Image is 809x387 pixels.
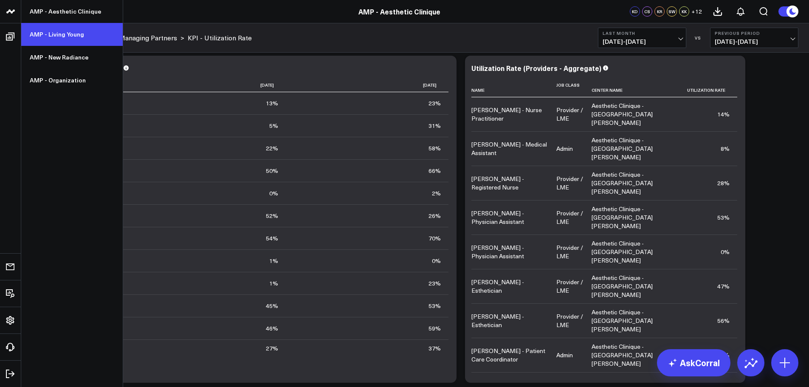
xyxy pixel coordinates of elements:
button: +12 [691,6,702,17]
div: Utilization Rate (Providers - Aggregate) [471,63,601,73]
div: 0% [721,248,730,256]
div: 31% [428,121,441,130]
div: Aesthetic Clinique - [GEOGRAPHIC_DATA][PERSON_NAME] [592,136,679,161]
a: AMP - New Radiance [21,46,123,69]
div: KK [679,6,689,17]
div: Provider / LME [556,106,584,123]
div: Aesthetic Clinique - [GEOGRAPHIC_DATA][PERSON_NAME] [592,170,679,196]
div: [PERSON_NAME] - Physician Assistant [471,243,549,260]
div: Provider / LME [556,278,584,295]
div: 66% [428,167,441,175]
div: 37% [428,344,441,353]
a: AMP - Organization [21,69,123,92]
div: 5% [269,121,278,130]
a: AMP - Aesthetic Clinique [358,7,440,16]
div: Admin [556,144,573,153]
span: + 12 [691,8,702,14]
div: 1% [269,279,278,288]
div: 26% [428,212,441,220]
div: 46% [266,324,278,333]
div: Aesthetic Clinique - [GEOGRAPHIC_DATA][PERSON_NAME] [592,205,679,230]
th: Center Name [592,78,687,97]
div: CS [642,6,652,17]
div: 56% [717,316,730,325]
div: [PERSON_NAME] - Patient Care Coordinator [471,347,549,364]
div: [PERSON_NAME] - Registered Nurse [471,175,549,192]
div: 23% [428,279,441,288]
div: Aesthetic Clinique - [GEOGRAPHIC_DATA][PERSON_NAME] [592,102,679,127]
th: Name [471,78,556,97]
div: [PERSON_NAME] - Physician Assistant [471,209,549,226]
div: 1% [269,257,278,265]
div: Provider / LME [556,243,584,260]
div: SW [667,6,677,17]
b: Last Month [603,31,682,36]
div: 53% [428,302,441,310]
div: [PERSON_NAME] - Esthetician [471,312,549,329]
div: 59% [428,324,441,333]
button: Previous Period[DATE]-[DATE] [710,28,798,48]
div: Provider / LME [556,209,584,226]
div: 14% [717,110,730,119]
div: 50% [266,167,278,175]
span: [DATE] - [DATE] [715,38,794,45]
div: 54% [266,234,278,243]
div: [PERSON_NAME] - Medical Assistant [471,140,549,157]
div: 0% [432,257,441,265]
div: 53% [717,213,730,222]
div: 47% [717,282,730,291]
div: 58% [428,144,441,153]
div: 27% [266,344,278,353]
div: 2% [432,189,441,198]
div: Aesthetic Clinique - [GEOGRAPHIC_DATA][PERSON_NAME] [592,342,679,368]
a: KPI - Utilization Rate [188,33,252,42]
th: Utilization Rate [687,78,737,97]
div: 22% [266,144,278,153]
th: [DATE] [123,78,286,92]
div: 0% [269,189,278,198]
th: Job Class [556,78,592,97]
div: 70% [428,234,441,243]
span: [DATE] - [DATE] [603,38,682,45]
div: 52% [266,212,278,220]
div: Admin [556,351,573,359]
div: Aesthetic Clinique - [GEOGRAPHIC_DATA][PERSON_NAME] [592,308,679,333]
div: 45% [266,302,278,310]
div: KR [654,6,665,17]
div: KD [630,6,640,17]
div: 23% [428,99,441,107]
div: 13% [266,99,278,107]
a: AMP - Living Young [21,23,123,46]
b: Previous Period [715,31,794,36]
div: VS [691,35,706,40]
div: 28% [717,179,730,187]
div: 8% [721,144,730,153]
div: Provider / LME [556,312,584,329]
div: Aesthetic Clinique - [GEOGRAPHIC_DATA][PERSON_NAME] [592,239,679,265]
div: Aesthetic Clinique - [GEOGRAPHIC_DATA][PERSON_NAME] [592,274,679,299]
button: Last Month[DATE]-[DATE] [598,28,686,48]
a: AskCorral [657,349,730,376]
div: [PERSON_NAME] - Esthetician [471,278,549,295]
div: [PERSON_NAME] - Nurse Practitioner [471,106,549,123]
div: Provider / LME [556,175,584,192]
th: [DATE] [286,78,448,92]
